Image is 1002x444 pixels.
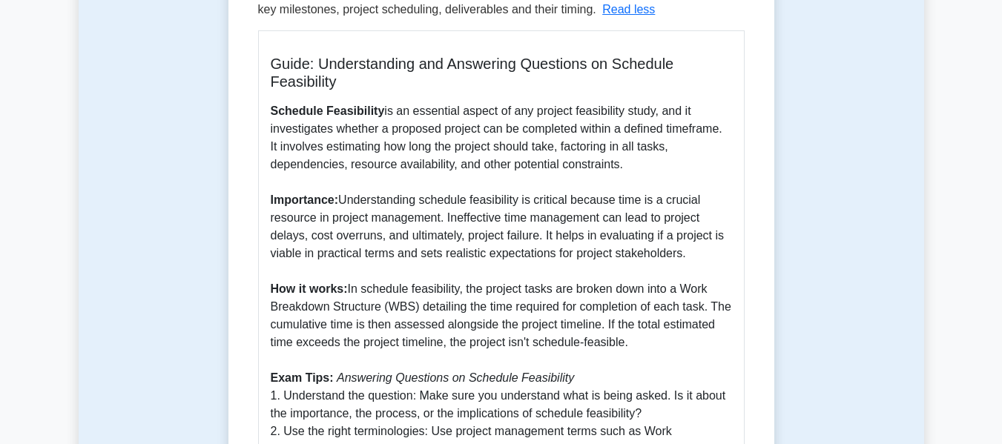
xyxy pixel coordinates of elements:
[271,282,348,295] b: How it works:
[271,55,732,90] h5: Guide: Understanding and Answering Questions on Schedule Feasibility
[602,1,655,19] button: Read less
[337,371,574,384] i: Answering Questions on Schedule Feasibility
[271,105,385,117] b: Schedule Feasibility
[271,193,339,206] b: Importance:
[271,371,334,384] b: Exam Tips:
